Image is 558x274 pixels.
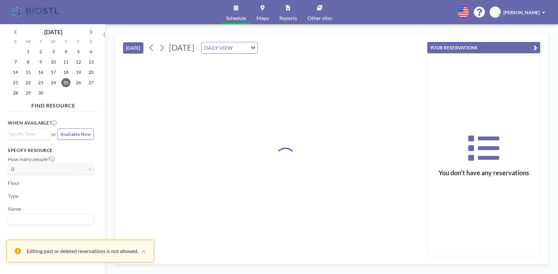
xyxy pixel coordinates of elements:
div: F [72,38,85,46]
span: Reports [279,15,297,21]
span: Monday, September 29, 2025 [24,88,33,97]
span: Thursday, September 11, 2025 [61,57,70,66]
div: T [59,38,72,46]
button: + [86,164,94,175]
span: Tuesday, September 16, 2025 [36,68,45,77]
span: DAILY VIEW [203,44,234,52]
div: Search for option [201,42,257,53]
div: S [9,38,22,46]
div: [DATE] [44,27,62,36]
span: Thursday, September 25, 2025 [61,78,70,87]
div: Editing past or deleted reservations is not allowed. [27,247,138,255]
span: or [51,131,56,137]
span: Friday, September 12, 2025 [74,57,83,66]
span: Thursday, September 4, 2025 [61,47,70,56]
input: Search for option [234,44,247,52]
div: Search for option [8,129,50,139]
button: Available Now [57,128,94,140]
div: M [22,38,35,46]
button: close [138,247,146,255]
span: Saturday, September 20, 2025 [87,68,96,77]
span: Maps [256,15,269,21]
span: Monday, September 8, 2025 [24,57,33,66]
h4: FIND RESOURCE [8,100,99,109]
span: [PERSON_NAME] [503,10,540,15]
input: Search for option [9,130,46,137]
span: AD [492,9,499,15]
span: Tuesday, September 23, 2025 [36,78,45,87]
label: How many people? [8,156,55,162]
div: T [35,38,47,46]
input: Search for option [9,215,90,223]
span: Wednesday, September 17, 2025 [49,68,58,77]
span: Saturday, September 27, 2025 [87,78,96,87]
span: Tuesday, September 2, 2025 [36,47,45,56]
span: Wednesday, September 24, 2025 [49,78,58,87]
span: Other sites [307,15,332,21]
span: Tuesday, September 9, 2025 [36,57,45,66]
span: Friday, September 19, 2025 [74,68,83,77]
span: Wednesday, September 10, 2025 [49,57,58,66]
span: Available Now [60,131,91,137]
span: Friday, September 5, 2025 [74,47,83,56]
span: Monday, September 22, 2025 [24,78,33,87]
span: Sunday, September 28, 2025 [11,88,20,97]
span: Saturday, September 13, 2025 [87,57,96,66]
span: Monday, September 15, 2025 [24,68,33,77]
label: Name [8,206,21,212]
span: Schedule [226,15,246,21]
button: YOUR RESERVATIONS [427,42,540,53]
img: organization-logo [10,6,62,19]
div: Search for option [8,214,93,225]
span: [DATE] [169,43,194,52]
span: Tuesday, September 30, 2025 [36,88,45,97]
span: Wednesday, September 3, 2025 [49,47,58,56]
span: Friday, September 26, 2025 [74,78,83,87]
button: [DATE] [123,42,143,54]
button: - [78,164,86,175]
span: Sunday, September 7, 2025 [11,57,20,66]
div: W [47,38,60,46]
label: Floor [8,180,20,186]
h3: Specify resource [8,147,94,153]
h3: You don’t have any reservations [428,169,540,177]
span: Thursday, September 18, 2025 [61,68,70,77]
span: Sunday, September 14, 2025 [11,68,20,77]
span: Sunday, September 21, 2025 [11,78,20,87]
span: Monday, September 1, 2025 [24,47,33,56]
span: Saturday, September 6, 2025 [87,47,96,56]
label: Type [8,193,18,199]
div: S [85,38,97,46]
